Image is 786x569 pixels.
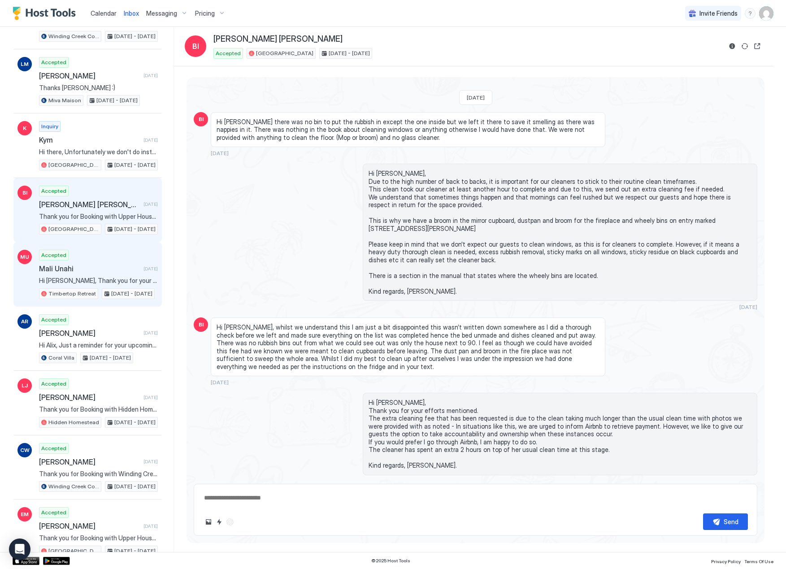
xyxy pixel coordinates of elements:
[39,135,140,144] span: Kym
[48,161,99,169] span: [GEOGRAPHIC_DATA]
[217,118,599,142] span: Hi [PERSON_NAME] there was no bin to put the rubbish in except the one inside but we left it ther...
[22,382,28,390] span: LJ
[43,557,70,565] a: Google Play Store
[213,34,343,44] span: [PERSON_NAME] [PERSON_NAME]
[711,559,741,564] span: Privacy Policy
[22,189,27,197] span: BI
[727,41,738,52] button: Reservation information
[41,380,66,388] span: Accepted
[329,49,370,57] span: [DATE] - [DATE]
[21,317,28,326] span: AR
[143,459,158,465] span: [DATE]
[41,58,66,66] span: Accepted
[143,137,158,143] span: [DATE]
[90,354,131,362] span: [DATE] - [DATE]
[48,418,99,426] span: Hidden Homestead
[91,9,117,18] a: Calendar
[13,557,39,565] a: App Store
[39,457,140,466] span: [PERSON_NAME]
[41,444,66,452] span: Accepted
[48,547,99,555] span: [GEOGRAPHIC_DATA]
[41,122,58,130] span: Inquiry
[39,341,158,349] span: Hi Alix, Just a reminder for your upcoming stay at [GEOGRAPHIC_DATA]. I hope you are looking forw...
[39,71,140,80] span: [PERSON_NAME]
[195,9,215,17] span: Pricing
[91,9,117,17] span: Calendar
[114,547,156,555] span: [DATE] - [DATE]
[48,482,99,491] span: Winding Creek Cottage
[744,559,773,564] span: Terms Of Use
[21,510,29,518] span: EM
[143,201,158,207] span: [DATE]
[192,41,199,52] span: BI
[217,323,599,370] span: Hi [PERSON_NAME], whilst we understand this I am just a bit disappointed this wasn’t written down...
[96,96,138,104] span: [DATE] - [DATE]
[13,7,80,20] a: Host Tools Logo
[711,556,741,565] a: Privacy Policy
[745,8,756,19] div: menu
[41,316,66,324] span: Accepted
[111,290,152,298] span: [DATE] - [DATE]
[41,251,66,259] span: Accepted
[48,354,74,362] span: Coral Villa
[9,539,30,560] div: Open Intercom Messenger
[739,304,757,310] span: [DATE]
[211,150,229,156] span: [DATE]
[211,379,229,386] span: [DATE]
[114,418,156,426] span: [DATE] - [DATE]
[39,277,158,285] span: Hi [PERSON_NAME], Thank you for your payment of $60 for the extra cleaning fee. Hope you have a g...
[739,41,750,52] button: Sync reservation
[39,264,140,273] span: Mali Unahi
[114,32,156,40] span: [DATE] - [DATE]
[744,556,773,565] a: Terms Of Use
[39,405,158,413] span: Thank you for Booking with Hidden Homestead! Please take a look at the bedroom/bed step up option...
[143,395,158,400] span: [DATE]
[21,60,29,68] span: LM
[146,9,177,17] span: Messaging
[124,9,139,17] span: Inbox
[724,517,738,526] div: Send
[41,187,66,195] span: Accepted
[20,253,29,261] span: MU
[114,161,156,169] span: [DATE] - [DATE]
[199,115,204,123] span: BI
[699,9,738,17] span: Invite Friends
[143,523,158,529] span: [DATE]
[199,321,204,329] span: BI
[41,508,66,517] span: Accepted
[20,446,30,454] span: CW
[114,482,156,491] span: [DATE] - [DATE]
[39,213,158,221] span: Thank you for Booking with Upper House! We hope you are looking forward to your stay. Check in an...
[124,9,139,18] a: Inbox
[48,96,81,104] span: Miva Maison
[371,558,410,564] span: © 2025 Host Tools
[216,49,241,57] span: Accepted
[143,266,158,272] span: [DATE]
[114,225,156,233] span: [DATE] - [DATE]
[143,330,158,336] span: [DATE]
[214,517,225,527] button: Quick reply
[256,49,313,57] span: [GEOGRAPHIC_DATA]
[39,329,140,338] span: [PERSON_NAME]
[203,517,214,527] button: Upload image
[39,200,140,209] span: [PERSON_NAME] [PERSON_NAME]
[48,225,99,233] span: [GEOGRAPHIC_DATA]
[752,41,763,52] button: Open reservation
[39,534,158,542] span: Thank you for Booking with Upper House! We hope you are looking forward to your stay. Check in an...
[467,94,485,101] span: [DATE]
[39,393,140,402] span: [PERSON_NAME]
[369,169,751,295] span: Hi [PERSON_NAME], Due to the high number of back to backs, it is important for our cleaners to st...
[39,148,158,156] span: Hi there, Unfortunately we don't do installment payments but you can check through Airbnb. Kind r...
[39,84,158,92] span: Thanks [PERSON_NAME] :)
[759,6,773,21] div: User profile
[39,521,140,530] span: [PERSON_NAME]
[23,124,26,132] span: K
[39,470,158,478] span: Thank you for Booking with Winding Creek Cottage! Please take a look at the bedroom/bed step up o...
[143,73,158,78] span: [DATE]
[48,32,99,40] span: Winding Creek Cottage
[703,513,748,530] button: Send
[369,399,751,469] span: Hi [PERSON_NAME], Thank you for your efforts mentioned. The extra cleaning fee that has been requ...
